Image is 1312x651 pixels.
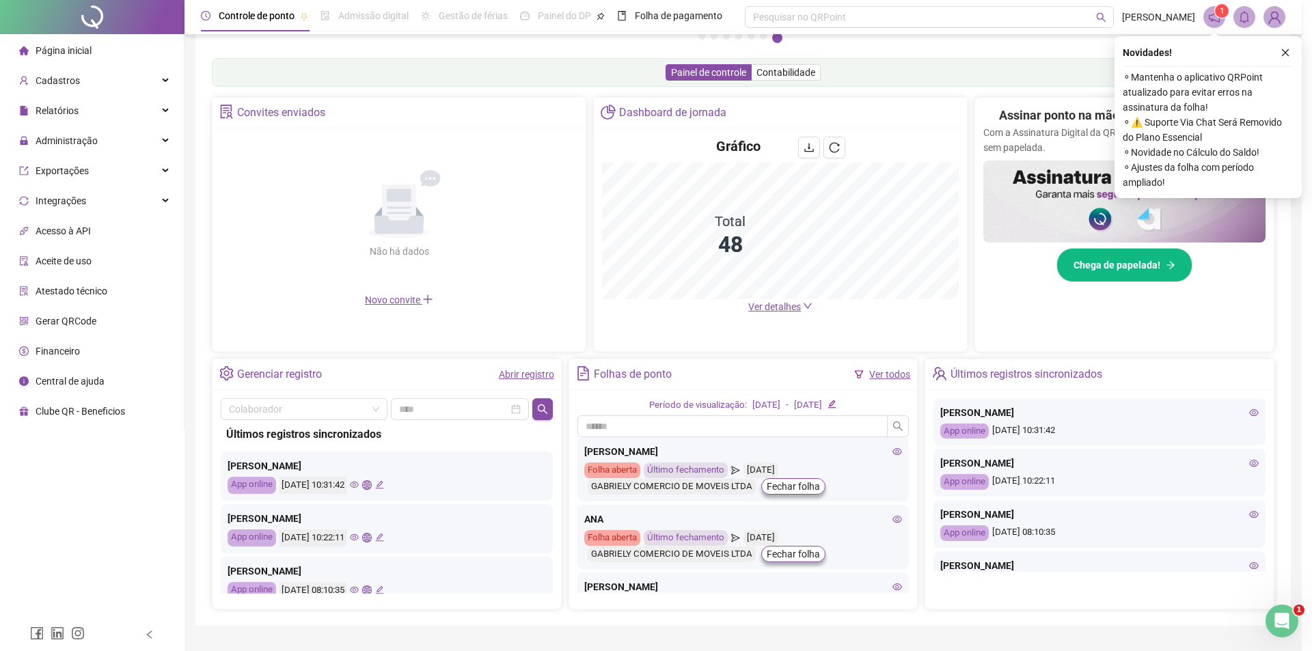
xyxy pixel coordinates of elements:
[1123,145,1294,160] span: ⚬ Novidade no Cálculo do Saldo!
[1123,70,1294,115] span: ⚬ Mantenha o aplicativo QRPoint atualizado para evitar erros na assinatura da folha!
[1281,48,1290,57] span: close
[1266,605,1298,637] iframe: Intercom live chat
[1123,160,1294,190] span: ⚬ Ajustes da folha com período ampliado!
[1123,115,1294,145] span: ⚬ ⚠️ Suporte Via Chat Será Removido do Plano Essencial
[1294,605,1304,615] span: 1
[1123,45,1172,60] span: Novidades !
